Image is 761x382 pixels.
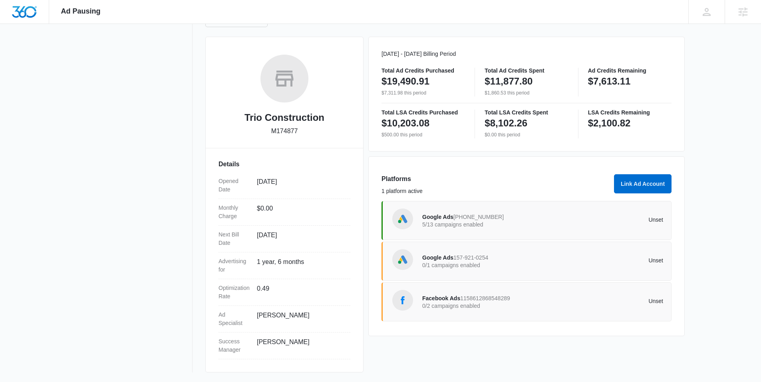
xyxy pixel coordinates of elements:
p: 1 platform active [381,187,609,195]
p: M174877 [271,126,298,136]
a: Facebook AdsFacebook Ads11586128685482890/2 campaigns enabledUnset [381,282,672,321]
span: Facebook Ads [422,295,460,301]
p: [DATE] - [DATE] Billing Period [381,50,672,58]
div: Success Manager[PERSON_NAME] [219,333,350,359]
div: Advertising for1 year, 6 months [219,252,350,279]
dd: [DATE] [257,177,344,194]
dt: Opened Date [219,177,250,194]
img: Facebook Ads [397,294,409,306]
div: Optimization Rate0.49 [219,279,350,306]
dd: [DATE] [257,230,344,247]
p: Ad Credits Remaining [588,68,672,73]
p: Total LSA Credits Spent [485,110,568,115]
p: Unset [543,217,664,223]
p: 5/13 campaigns enabled [422,222,543,227]
img: Google Ads [397,213,409,225]
p: Total Ad Credits Purchased [381,68,465,73]
dt: Optimization Rate [219,284,250,301]
span: [PHONE_NUMBER] [453,214,504,220]
dd: 1 year, 6 months [257,257,344,274]
a: Google AdsGoogle Ads157-921-02540/1 campaigns enabledUnset [381,242,672,281]
p: $8,102.26 [485,117,527,130]
p: $7,613.11 [588,75,631,88]
p: $1,860.53 this period [485,89,568,96]
p: $7,311.98 this period [381,89,465,96]
dd: 0.49 [257,284,344,301]
p: 0/2 campaigns enabled [422,303,543,309]
dt: Success Manager [219,337,250,354]
h3: Platforms [381,174,609,184]
a: Google AdsGoogle Ads[PHONE_NUMBER]5/13 campaigns enabledUnset [381,201,672,240]
dt: Next Bill Date [219,230,250,247]
p: $19,490.91 [381,75,429,88]
span: Google Ads [422,254,453,261]
p: Total Ad Credits Spent [485,68,568,73]
span: 1158612868548289 [460,295,510,301]
dt: Ad Specialist [219,311,250,327]
dd: [PERSON_NAME] [257,337,344,354]
div: Monthly Charge$0.00 [219,199,350,226]
button: Link Ad Account [614,174,672,193]
p: $500.00 this period [381,131,465,138]
p: Unset [543,298,664,304]
h3: Details [219,159,350,169]
dd: [PERSON_NAME] [257,311,344,327]
div: Opened Date[DATE] [219,172,350,199]
p: $10,203.08 [381,117,429,130]
div: Ad Specialist[PERSON_NAME] [219,306,350,333]
p: $2,100.82 [588,117,631,130]
dt: Monthly Charge [219,204,250,221]
div: Next Bill Date[DATE] [219,226,350,252]
h2: Trio Construction [244,110,324,125]
dd: $0.00 [257,204,344,221]
p: LSA Credits Remaining [588,110,672,115]
dt: Advertising for [219,257,250,274]
img: Google Ads [397,254,409,266]
span: Google Ads [422,214,453,220]
p: $0.00 this period [485,131,568,138]
p: Total LSA Credits Purchased [381,110,465,115]
p: $11,877.80 [485,75,533,88]
span: 157-921-0254 [453,254,488,261]
p: Unset [543,258,664,263]
p: 0/1 campaigns enabled [422,262,543,268]
span: Ad Pausing [61,7,101,16]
